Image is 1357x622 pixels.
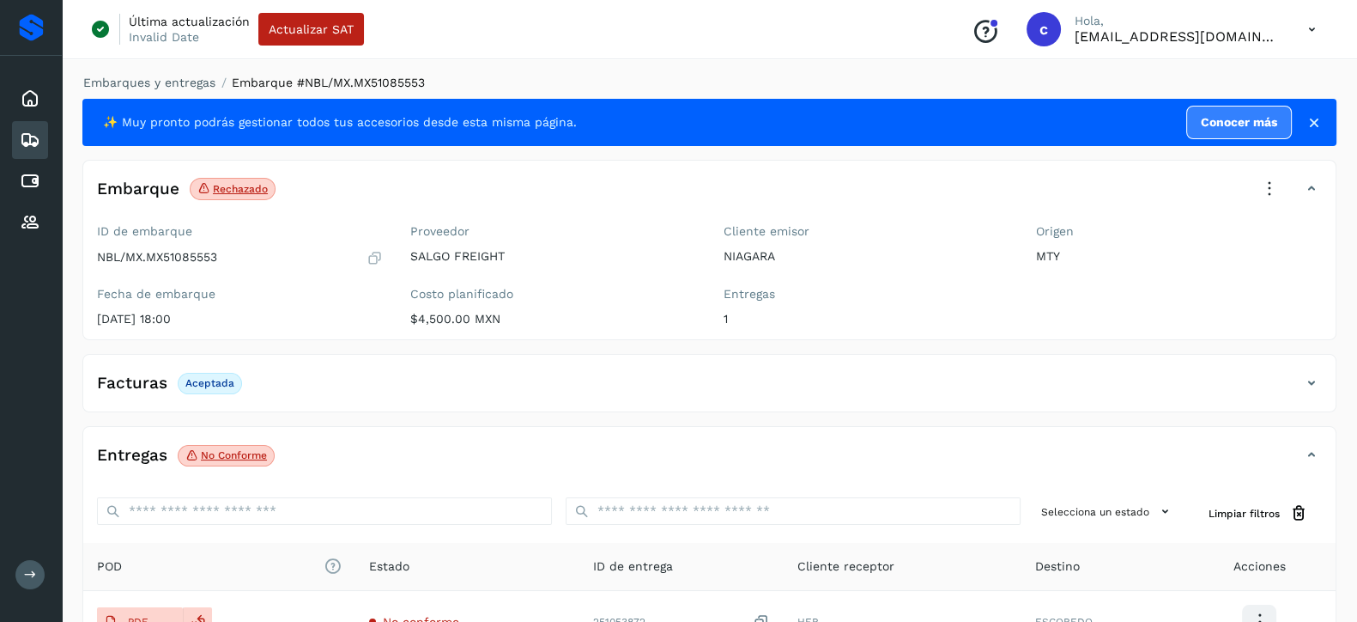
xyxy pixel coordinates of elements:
span: Actualizar SAT [269,23,354,35]
span: ID de entrega [593,558,673,576]
span: Destino [1035,558,1080,576]
span: POD [97,558,342,576]
p: Hola, [1075,14,1281,28]
label: ID de embarque [97,224,383,239]
p: NIAGARA [724,249,1009,264]
span: Embarque #NBL/MX.MX51085553 [232,76,425,89]
span: Limpiar filtros [1209,506,1280,521]
p: [DATE] 18:00 [97,312,383,326]
div: Embarques [12,121,48,159]
label: Costo planificado [410,287,696,302]
p: MTY [1036,249,1322,264]
p: Invalid Date [129,29,199,45]
p: $4,500.00 MXN [410,312,696,326]
div: Inicio [12,80,48,118]
p: 1 [724,312,1009,326]
label: Fecha de embarque [97,287,383,302]
button: Actualizar SAT [258,13,364,46]
h4: Embarque [97,180,179,199]
nav: breadcrumb [82,74,1336,92]
span: ✨ Muy pronto podrás gestionar todos tus accesorios desde esta misma página. [103,113,577,131]
div: EntregasNo conforme [83,441,1336,484]
p: calbor@niagarawater.com [1075,28,1281,45]
span: Acciones [1233,558,1286,576]
p: Rechazado [213,183,268,195]
label: Cliente emisor [724,224,1009,239]
label: Proveedor [410,224,696,239]
label: Entregas [724,287,1009,302]
div: FacturasAceptada [83,369,1336,412]
h4: Facturas [97,374,167,393]
span: Estado [369,558,409,576]
p: No conforme [201,449,267,461]
p: Última actualización [129,14,250,29]
p: NBL/MX.MX51085553 [97,250,217,265]
span: Cliente receptor [797,558,894,576]
label: Origen [1036,224,1322,239]
div: Cuentas por pagar [12,162,48,200]
div: EmbarqueRechazado [83,174,1336,217]
a: Embarques y entregas [83,76,215,89]
h4: Entregas [97,446,167,466]
button: Limpiar filtros [1195,497,1322,529]
div: Proveedores [12,204,48,241]
a: Conocer más [1186,106,1292,139]
p: Aceptada [185,377,234,389]
p: SALGO FREIGHT [410,249,696,264]
button: Selecciona un estado [1034,497,1181,526]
